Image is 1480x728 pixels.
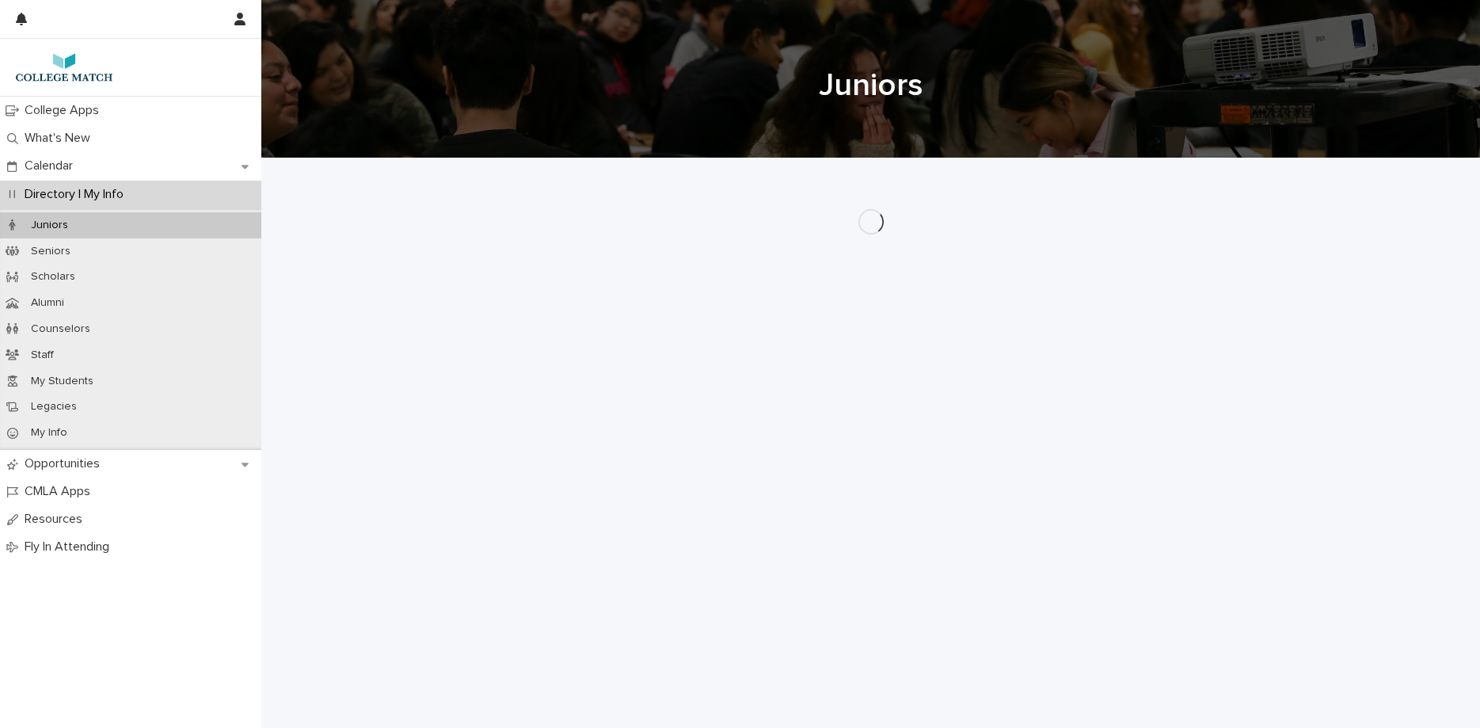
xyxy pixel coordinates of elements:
[18,245,83,258] p: Seniors
[18,296,77,310] p: Alumni
[18,322,103,336] p: Counselors
[18,349,67,362] p: Staff
[18,512,95,527] p: Resources
[18,426,80,440] p: My Info
[18,484,103,499] p: CMLA Apps
[18,131,103,146] p: What's New
[18,270,88,284] p: Scholars
[483,67,1259,105] h1: Juniors
[18,103,112,118] p: College Apps
[18,539,122,555] p: Fly In Attending
[18,456,112,471] p: Opportunities
[13,51,116,83] img: 7lzNxMuQ9KqU1pwTAr0j
[18,158,86,173] p: Calendar
[18,187,136,202] p: Directory | My Info
[18,400,89,414] p: Legacies
[18,219,81,232] p: Juniors
[18,375,106,388] p: My Students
